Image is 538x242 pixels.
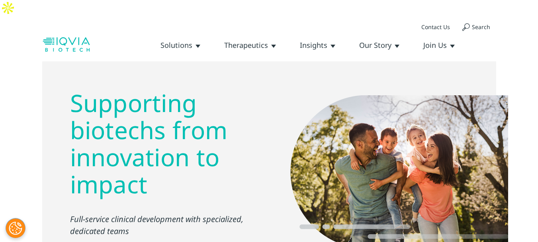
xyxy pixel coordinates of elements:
a: Therapeutics [224,40,276,50]
a: Search [456,17,496,37]
img: search.svg [462,23,470,31]
p: Full-service clinical development with specialized, dedicated teams [70,213,279,237]
h2: Supporting biotechs from innovation to impact [70,89,279,198]
img: biotech-logo.svg [42,36,90,52]
a: Our Story [359,40,399,50]
button: Cookies Settings [6,218,25,238]
a: Insights [300,40,335,50]
a: Contact Us [415,17,456,37]
a: Join Us [423,40,455,50]
a: Solutions [160,40,200,50]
